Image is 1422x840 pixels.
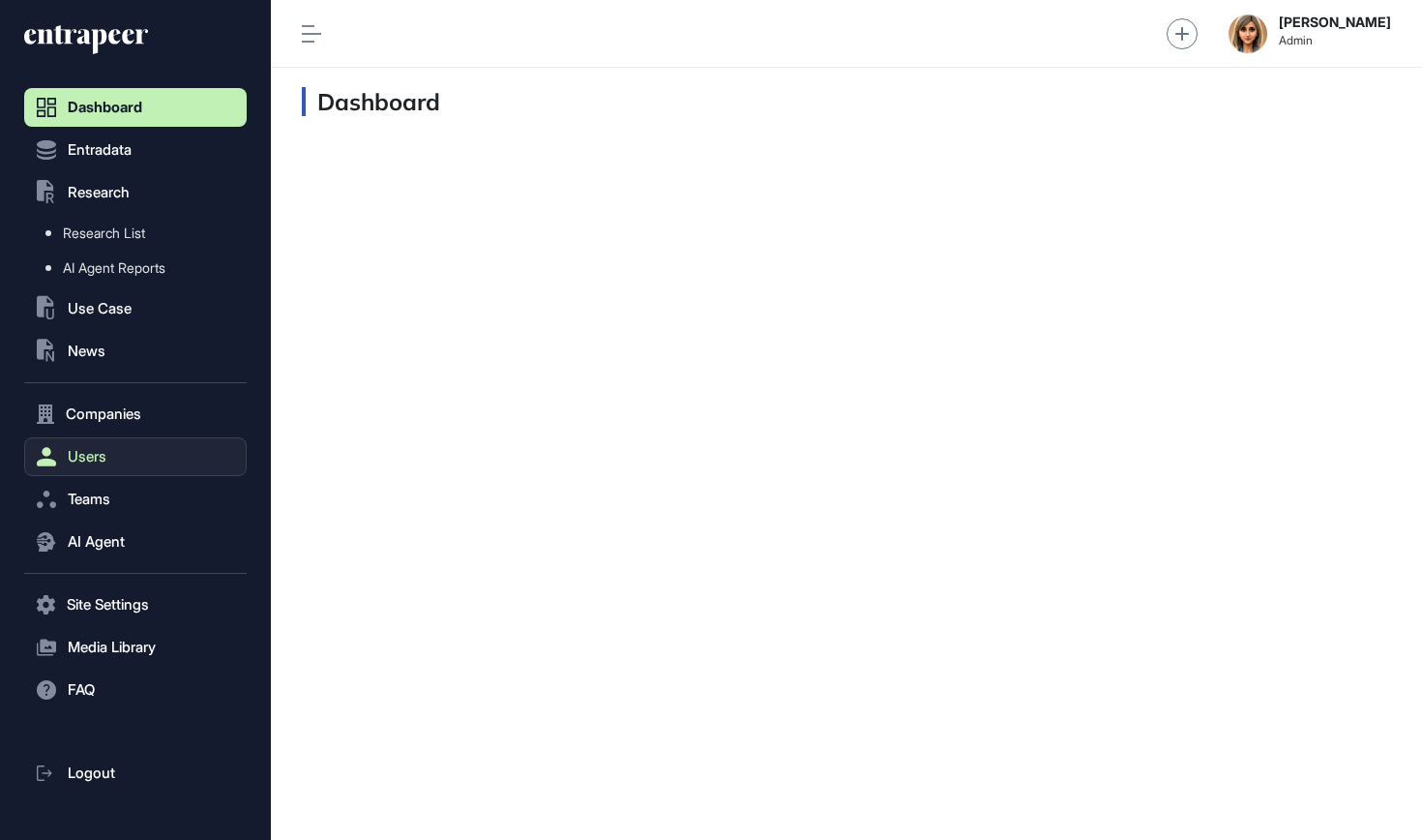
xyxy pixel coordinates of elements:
button: Research [24,173,247,212]
span: AI Agent [68,534,125,550]
span: Use Case [68,301,132,316]
span: Dashboard [68,100,142,115]
a: Logout [24,754,247,793]
button: Media Library [24,628,247,667]
button: FAQ [24,671,247,709]
h3: Dashboard [302,87,440,116]
strong: [PERSON_NAME] [1279,15,1391,30]
button: Site Settings [24,585,247,624]
span: Admin [1279,34,1391,47]
span: FAQ [68,682,95,698]
span: Companies [66,406,141,422]
a: Research List [34,216,247,251]
span: Users [68,449,106,465]
button: AI Agent [24,523,247,561]
span: Entradata [68,142,132,158]
span: News [68,344,105,359]
span: AI Agent Reports [63,260,165,276]
span: Site Settings [67,597,149,613]
span: Logout [68,765,115,781]
img: admin-avatar [1229,15,1267,53]
button: Use Case [24,289,247,328]
button: News [24,332,247,371]
span: Research [68,185,130,200]
button: Users [24,437,247,476]
button: Teams [24,480,247,519]
a: AI Agent Reports [34,251,247,285]
span: Research List [63,225,145,241]
button: Entradata [24,131,247,169]
span: Media Library [68,640,156,655]
a: Dashboard [24,88,247,127]
button: Companies [24,395,247,434]
span: Teams [68,492,110,507]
